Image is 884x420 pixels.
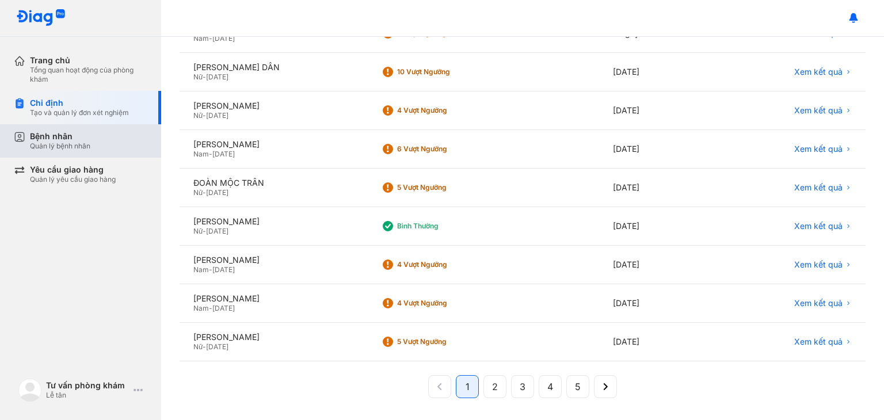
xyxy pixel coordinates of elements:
[30,98,129,108] div: Chỉ định
[483,375,506,398] button: 2
[193,265,209,274] span: Nam
[193,111,203,120] span: Nữ
[30,55,147,66] div: Trang chủ
[206,342,228,351] span: [DATE]
[209,150,212,158] span: -
[794,67,843,77] span: Xem kết quả
[599,169,725,207] div: [DATE]
[193,293,353,304] div: [PERSON_NAME]
[599,246,725,284] div: [DATE]
[30,131,90,142] div: Bệnh nhân
[203,227,206,235] span: -
[794,144,843,154] span: Xem kết quả
[212,34,235,43] span: [DATE]
[466,380,470,394] span: 1
[206,72,228,81] span: [DATE]
[209,34,212,43] span: -
[193,62,353,72] div: [PERSON_NAME] DÂN
[193,227,203,235] span: Nữ
[46,380,129,391] div: Tư vấn phòng khám
[193,139,353,150] div: [PERSON_NAME]
[397,299,489,308] div: 4 Vượt ngưỡng
[30,165,116,175] div: Yêu cầu giao hàng
[397,106,489,115] div: 4 Vượt ngưỡng
[511,375,534,398] button: 3
[193,332,353,342] div: [PERSON_NAME]
[566,375,589,398] button: 5
[212,304,235,312] span: [DATE]
[209,265,212,274] span: -
[203,342,206,351] span: -
[18,379,41,402] img: logo
[46,391,129,400] div: Lễ tân
[397,222,489,231] div: Bình thường
[492,380,498,394] span: 2
[212,150,235,158] span: [DATE]
[794,105,843,116] span: Xem kết quả
[193,304,209,312] span: Nam
[203,188,206,197] span: -
[397,183,489,192] div: 5 Vượt ngưỡng
[193,150,209,158] span: Nam
[203,72,206,81] span: -
[203,111,206,120] span: -
[397,144,489,154] div: 6 Vượt ngưỡng
[209,304,212,312] span: -
[397,337,489,346] div: 5 Vượt ngưỡng
[193,188,203,197] span: Nữ
[30,108,129,117] div: Tạo và quản lý đơn xét nghiệm
[599,91,725,130] div: [DATE]
[193,178,353,188] div: ĐOÀN MỘC TRÂN
[16,9,66,27] img: logo
[794,298,843,308] span: Xem kết quả
[193,101,353,111] div: [PERSON_NAME]
[539,375,562,398] button: 4
[794,221,843,231] span: Xem kết quả
[193,255,353,265] div: [PERSON_NAME]
[193,72,203,81] span: Nữ
[193,342,203,351] span: Nữ
[794,259,843,270] span: Xem kết quả
[599,130,725,169] div: [DATE]
[193,34,209,43] span: Nam
[30,175,116,184] div: Quản lý yêu cầu giao hàng
[520,380,525,394] span: 3
[599,207,725,246] div: [DATE]
[206,111,228,120] span: [DATE]
[456,375,479,398] button: 1
[397,67,489,77] div: 10 Vượt ngưỡng
[206,188,228,197] span: [DATE]
[599,323,725,361] div: [DATE]
[575,380,581,394] span: 5
[212,265,235,274] span: [DATE]
[397,260,489,269] div: 4 Vượt ngưỡng
[30,66,147,84] div: Tổng quan hoạt động của phòng khám
[547,380,553,394] span: 4
[599,53,725,91] div: [DATE]
[193,216,353,227] div: [PERSON_NAME]
[206,227,228,235] span: [DATE]
[30,142,90,151] div: Quản lý bệnh nhân
[599,284,725,323] div: [DATE]
[794,337,843,347] span: Xem kết quả
[794,182,843,193] span: Xem kết quả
